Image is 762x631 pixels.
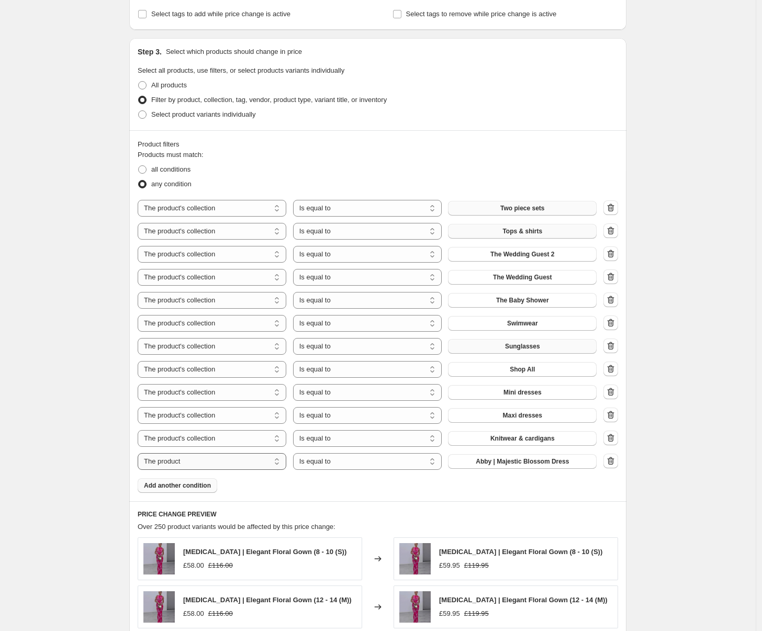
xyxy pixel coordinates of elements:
span: Abby | Majestic Blossom Dress [476,457,569,466]
img: Untitled_design_114938a9-288d-4d5c-b701-d4c78b27847f_80x.png [399,543,431,574]
span: any condition [151,180,192,188]
span: Sunglasses [505,342,540,351]
span: all conditions [151,165,190,173]
strike: £116.00 [208,609,233,619]
button: Swimwear [448,316,597,331]
button: Maxi dresses [448,408,597,423]
span: Swimwear [507,319,538,328]
span: Shop All [510,365,535,374]
button: Add another condition [138,478,217,493]
span: Filter by product, collection, tag, vendor, product type, variant title, or inventory [151,96,387,104]
button: Shop All [448,362,597,377]
img: Untitled_design_114938a9-288d-4d5c-b701-d4c78b27847f_80x.png [143,591,175,623]
span: Products must match: [138,151,204,159]
div: £59.95 [439,609,460,619]
p: Select which products should change in price [166,47,302,57]
span: Select tags to remove while price change is active [406,10,557,18]
span: Add another condition [144,481,211,490]
button: The Baby Shower [448,293,597,308]
button: Tops & shirts [448,224,597,239]
span: Knitwear & cardigans [490,434,555,443]
button: Knitwear & cardigans [448,431,597,446]
div: £58.00 [183,560,204,571]
button: Abby | Majestic Blossom Dress [448,454,597,469]
button: The Wedding Guest 2 [448,247,597,262]
strike: £119.95 [464,609,489,619]
button: Mini dresses [448,385,597,400]
span: All products [151,81,187,89]
span: Maxi dresses [503,411,542,420]
img: Untitled_design_114938a9-288d-4d5c-b701-d4c78b27847f_80x.png [143,543,175,574]
span: The Wedding Guest [493,273,552,281]
span: Over 250 product variants would be affected by this price change: [138,523,335,531]
div: £58.00 [183,609,204,619]
span: [MEDICAL_DATA] | Elegant Floral Gown (8 - 10 (S)) [439,548,602,556]
span: Tops & shirts [502,227,542,235]
span: Two piece sets [500,204,544,212]
button: Two piece sets [448,201,597,216]
h6: PRICE CHANGE PREVIEW [138,510,618,519]
div: Product filters [138,139,618,150]
span: Select all products, use filters, or select products variants individually [138,66,344,74]
strike: £119.95 [464,560,489,571]
button: The Wedding Guest [448,270,597,285]
span: [MEDICAL_DATA] | Elegant Floral Gown (12 - 14 (M)) [183,596,352,604]
span: Select product variants individually [151,110,255,118]
span: [MEDICAL_DATA] | Elegant Floral Gown (8 - 10 (S)) [183,548,346,556]
span: The Wedding Guest 2 [490,250,554,258]
span: [MEDICAL_DATA] | Elegant Floral Gown (12 - 14 (M)) [439,596,608,604]
div: £59.95 [439,560,460,571]
h2: Step 3. [138,47,162,57]
button: Sunglasses [448,339,597,354]
img: Untitled_design_114938a9-288d-4d5c-b701-d4c78b27847f_80x.png [399,591,431,623]
span: The Baby Shower [496,296,549,305]
strike: £116.00 [208,560,233,571]
span: Select tags to add while price change is active [151,10,290,18]
span: Mini dresses [503,388,542,397]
